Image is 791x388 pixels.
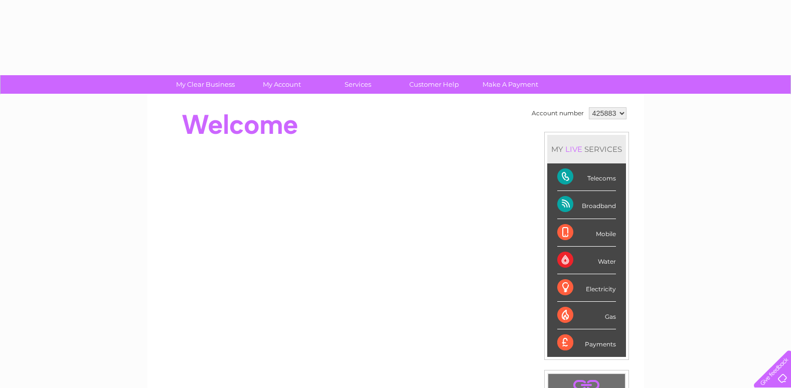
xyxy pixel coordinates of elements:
[529,105,586,122] td: Account number
[240,75,323,94] a: My Account
[557,163,616,191] div: Telecoms
[557,329,616,356] div: Payments
[557,302,616,329] div: Gas
[393,75,476,94] a: Customer Help
[547,135,626,163] div: MY SERVICES
[557,219,616,247] div: Mobile
[164,75,247,94] a: My Clear Business
[469,75,552,94] a: Make A Payment
[563,144,584,154] div: LIVE
[557,247,616,274] div: Water
[557,191,616,219] div: Broadband
[557,274,616,302] div: Electricity
[317,75,399,94] a: Services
